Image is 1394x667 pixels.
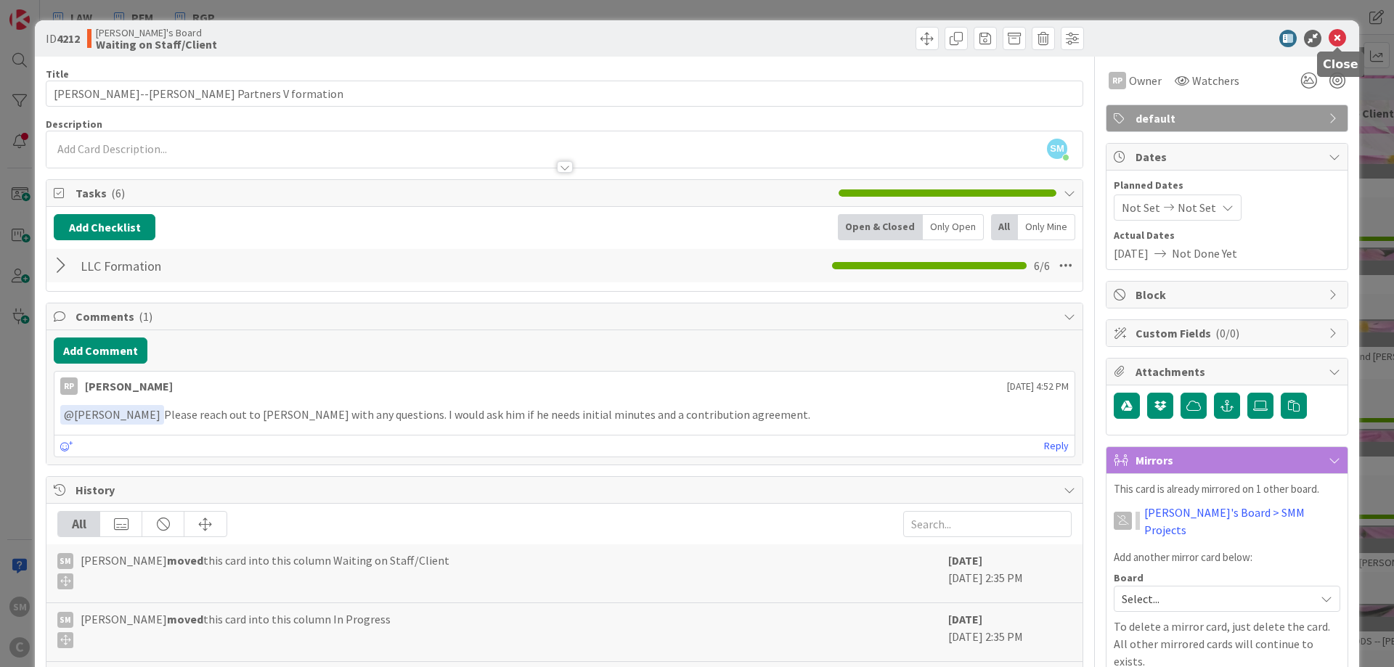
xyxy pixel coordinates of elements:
[60,405,1069,425] p: Please reach out to [PERSON_NAME] with any questions. I would ask him if he needs initial minutes...
[1044,437,1069,455] a: Reply
[1178,199,1216,216] span: Not Set
[111,186,125,200] span: ( 6 )
[1109,72,1126,89] div: RP
[1114,228,1340,243] span: Actual Dates
[1034,257,1050,274] span: 6 / 6
[838,214,923,240] div: Open & Closed
[46,67,69,81] label: Title
[1007,379,1069,394] span: [DATE] 4:52 PM
[60,377,78,395] div: RP
[1114,245,1149,262] span: [DATE]
[46,118,102,131] span: Description
[1323,57,1358,71] h5: Close
[85,377,173,395] div: [PERSON_NAME]
[54,214,155,240] button: Add Checklist
[923,214,984,240] div: Only Open
[167,553,203,568] b: moved
[1144,504,1340,539] a: [PERSON_NAME]'s Board > SMM Projects
[1136,451,1321,469] span: Mirrors
[46,81,1083,107] input: type card name here...
[167,612,203,626] b: moved
[1215,326,1239,340] span: ( 0/0 )
[46,30,80,47] span: ID
[1136,324,1321,342] span: Custom Fields
[57,553,73,569] div: SM
[1047,139,1067,159] span: SM
[1136,363,1321,380] span: Attachments
[948,552,1072,595] div: [DATE] 2:35 PM
[139,309,152,324] span: ( 1 )
[1136,110,1321,127] span: default
[1136,148,1321,165] span: Dates
[96,27,217,38] span: [PERSON_NAME]'s Board
[948,553,982,568] b: [DATE]
[948,612,982,626] b: [DATE]
[57,31,80,46] b: 4212
[57,612,73,628] div: SM
[991,214,1018,240] div: All
[1192,72,1239,89] span: Watchers
[64,407,74,422] span: @
[76,308,1056,325] span: Comments
[1114,481,1340,498] p: This card is already mirrored on 1 other board.
[81,552,449,589] span: [PERSON_NAME] this card into this column Waiting on Staff/Client
[1114,549,1340,566] p: Add another mirror card below:
[1136,286,1321,303] span: Block
[948,610,1072,654] div: [DATE] 2:35 PM
[54,337,147,364] button: Add Comment
[1122,199,1160,216] span: Not Set
[96,38,217,50] b: Waiting on Staff/Client
[76,481,1056,499] span: History
[58,512,100,536] div: All
[1114,573,1144,583] span: Board
[76,253,402,279] input: Add Checklist...
[1018,214,1075,240] div: Only Mine
[1114,178,1340,193] span: Planned Dates
[1129,72,1162,89] span: Owner
[903,511,1072,537] input: Search...
[76,184,831,202] span: Tasks
[1172,245,1237,262] span: Not Done Yet
[1122,589,1308,609] span: Select...
[64,407,160,422] span: [PERSON_NAME]
[81,610,391,648] span: [PERSON_NAME] this card into this column In Progress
